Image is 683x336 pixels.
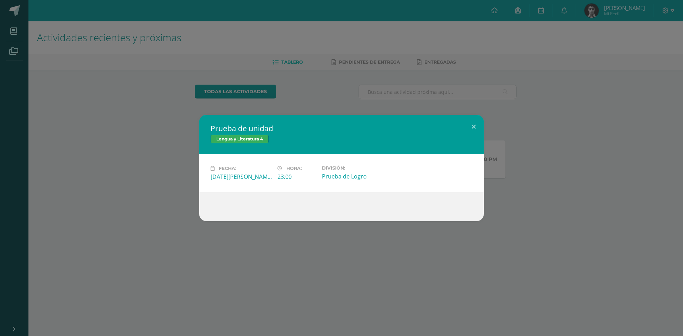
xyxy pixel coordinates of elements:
div: Prueba de Logro [322,172,383,180]
button: Close (Esc) [464,115,484,139]
span: Hora: [286,166,302,171]
h2: Prueba de unidad [211,123,472,133]
span: Fecha: [219,166,236,171]
span: Lengua y Literatura 4 [211,135,269,143]
div: 23:00 [277,173,316,181]
div: [DATE][PERSON_NAME] [211,173,272,181]
label: División: [322,165,383,171]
